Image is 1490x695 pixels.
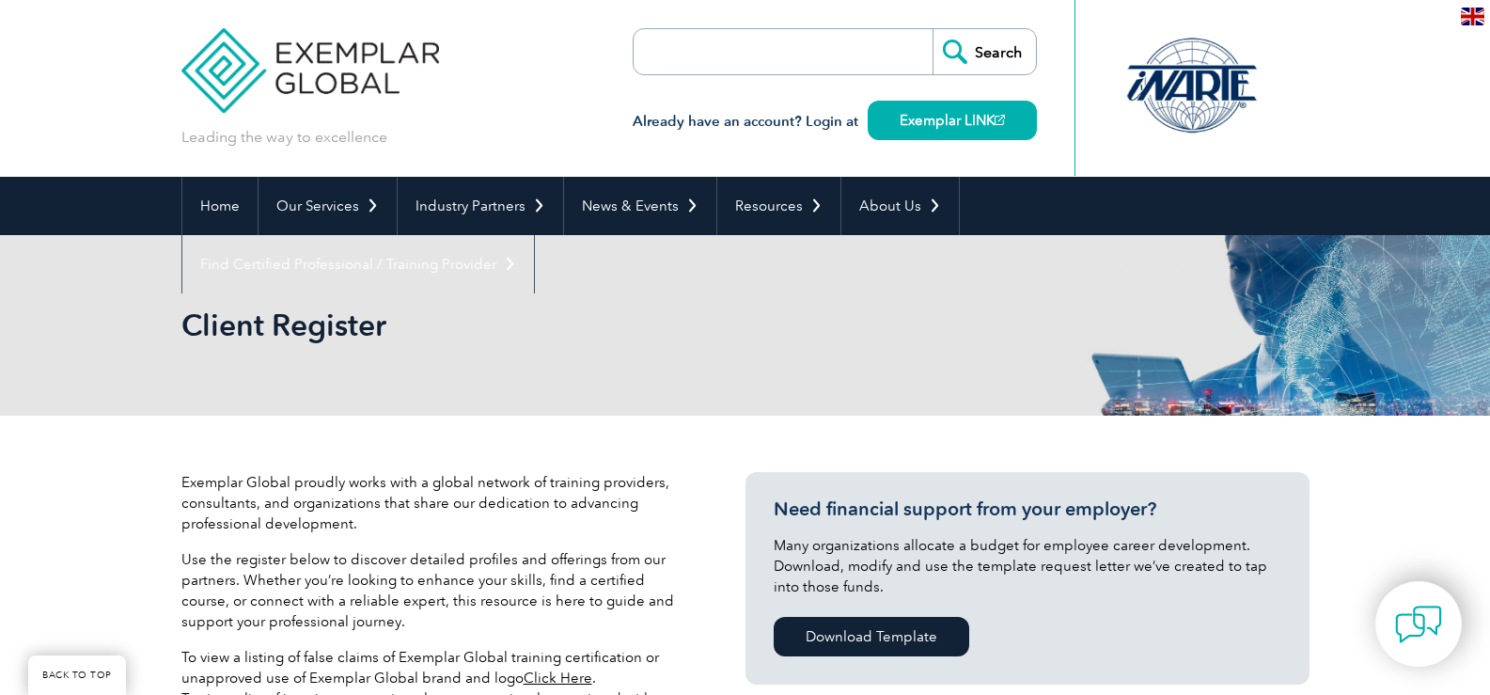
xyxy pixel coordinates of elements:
[259,177,397,235] a: Our Services
[841,177,959,235] a: About Us
[774,498,1281,521] h3: Need financial support from your employer?
[774,617,969,656] a: Download Template
[564,177,716,235] a: News & Events
[182,177,258,235] a: Home
[28,656,126,695] a: BACK TO TOP
[181,472,689,534] p: Exemplar Global proudly works with a global network of training providers, consultants, and organ...
[181,127,387,148] p: Leading the way to excellence
[774,535,1281,597] p: Many organizations allocate a budget for employee career development. Download, modify and use th...
[933,29,1036,74] input: Search
[181,310,971,340] h2: Client Register
[524,670,592,687] a: Click Here
[633,110,1037,134] h3: Already have an account? Login at
[398,177,563,235] a: Industry Partners
[1461,8,1484,25] img: en
[181,549,689,632] p: Use the register below to discover detailed profiles and offerings from our partners. Whether you...
[717,177,840,235] a: Resources
[182,235,534,293] a: Find Certified Professional / Training Provider
[1395,601,1442,648] img: contact-chat.png
[868,101,1037,140] a: Exemplar LINK
[995,115,1005,125] img: open_square.png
